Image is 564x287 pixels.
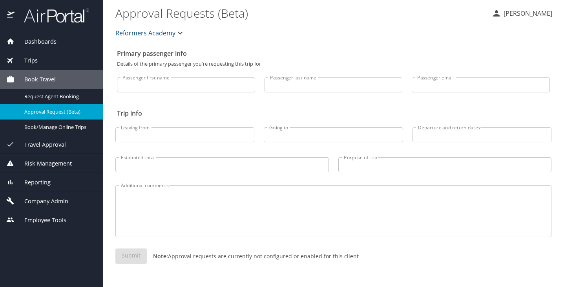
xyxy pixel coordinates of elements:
[15,75,56,84] span: Book Travel
[15,216,66,224] span: Employee Tools
[117,47,550,60] h2: Primary passenger info
[115,28,175,39] span: Reformers Academy
[489,6,555,20] button: [PERSON_NAME]
[24,93,93,100] span: Request Agent Booking
[153,252,168,260] strong: Note:
[7,8,15,23] img: icon-airportal.png
[15,197,68,206] span: Company Admin
[117,61,550,66] p: Details of the primary passenger you're requesting this trip for
[117,107,550,120] h2: Trip info
[24,123,93,131] span: Book/Manage Online Trips
[501,9,552,18] p: [PERSON_NAME]
[15,140,66,149] span: Travel Approval
[112,25,188,41] button: Reformers Academy
[15,37,57,46] span: Dashboards
[15,178,51,187] span: Reporting
[15,8,89,23] img: airportal-logo.png
[115,1,486,25] h1: Approval Requests (Beta)
[15,159,72,168] span: Risk Management
[24,108,93,116] span: Approval Request (Beta)
[147,252,359,260] p: Approval requests are currently not configured or enabled for this client
[15,56,38,65] span: Trips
